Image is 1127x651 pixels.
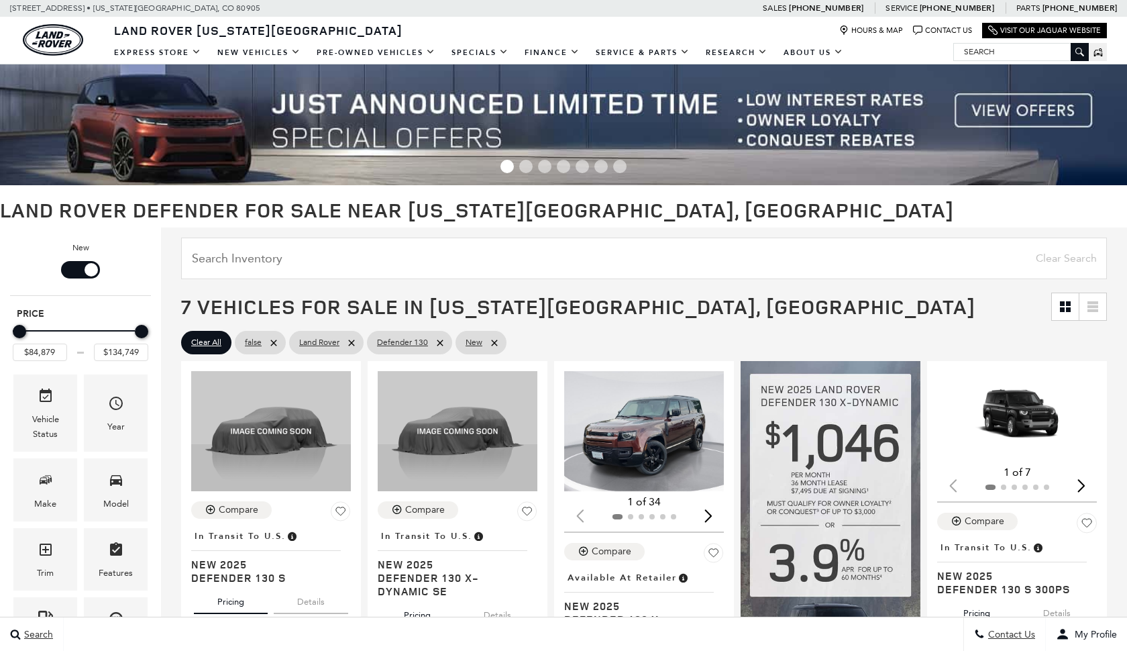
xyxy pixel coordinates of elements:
[38,538,54,566] span: Trim
[704,543,724,568] button: Save Vehicle
[195,529,286,544] span: In Transit to U.S.
[592,546,631,558] div: Compare
[38,468,54,496] span: Make
[564,599,714,613] span: New 2025
[1072,471,1090,501] div: Next slide
[17,308,144,320] h5: Price
[1069,629,1117,640] span: My Profile
[699,501,717,531] div: Next slide
[84,528,148,591] div: FeaturesFeatures
[181,238,1107,279] input: Search Inventory
[94,344,148,361] input: Maximum
[839,26,903,36] a: Hours & Map
[564,543,645,560] button: Compare Vehicle
[1046,617,1127,651] button: Open user profile menu
[191,527,351,585] a: In Transit to U.S.New 2025Defender 130 S
[107,419,125,434] div: Year
[108,392,124,419] span: Year
[108,468,124,496] span: Model
[913,26,972,36] a: Contact Us
[191,558,341,571] span: New 2025
[72,241,89,254] label: New
[460,598,535,628] button: details tab
[538,160,551,173] span: Go to slide 3
[937,583,1087,596] span: Defender 130 S 300PS
[23,24,83,56] a: land-rover
[500,160,514,173] span: Go to slide 1
[13,458,77,521] div: MakeMake
[937,371,1097,461] div: 1 / 2
[937,569,1087,583] span: New 2025
[1016,3,1040,13] span: Parts
[378,501,458,519] button: Compare Vehicle
[331,501,351,527] button: Save Vehicle
[937,513,1018,530] button: Compare Vehicle
[564,495,724,509] div: 1 of 34
[191,571,341,585] span: Defender 130 S
[181,293,975,320] span: 7 Vehicles for Sale in [US_STATE][GEOGRAPHIC_DATA], [GEOGRAPHIC_DATA]
[84,458,148,521] div: ModelModel
[588,41,698,64] a: Service & Parts
[34,497,56,511] div: Make
[10,241,151,295] div: Filter by Vehicle Type
[920,3,994,13] a: [PHONE_NUMBER]
[13,344,67,361] input: Minimum
[763,3,787,13] span: Sales
[564,371,724,491] img: 2025 Land Rover Defender 130 X-Dynamic SE 1
[106,41,851,64] nav: Main Navigation
[377,334,428,351] span: Defender 130
[194,585,268,614] button: pricing tab
[10,3,260,13] a: [STREET_ADDRESS] • [US_STATE][GEOGRAPHIC_DATA], CO 80905
[108,607,124,635] span: Transmission
[37,566,54,581] div: Trim
[13,528,77,591] div: TrimTrim
[219,504,258,516] div: Compare
[380,598,454,628] button: pricing tab
[13,320,148,361] div: Price
[378,527,537,598] a: In Transit to U.S.New 2025Defender 130 X-Dynamic SE
[564,568,724,640] a: Available at RetailerNew 2025Defender 130 X-Dynamic SE
[106,22,411,38] a: Land Rover [US_STATE][GEOGRAPHIC_DATA]
[191,334,221,351] span: Clear All
[38,607,54,635] span: Fueltype
[1042,3,1117,13] a: [PHONE_NUMBER]
[84,374,148,452] div: YearYear
[99,566,133,581] div: Features
[106,41,209,64] a: EXPRESS STORE
[309,41,443,64] a: Pre-Owned Vehicles
[937,465,1097,480] div: 1 of 7
[677,570,689,585] span: Vehicle is in stock and ready for immediate delivery. Due to demand, availability is subject to c...
[885,3,917,13] span: Service
[38,385,54,412] span: Vehicle
[517,501,537,527] button: Save Vehicle
[519,160,533,173] span: Go to slide 2
[13,374,77,452] div: VehicleVehicle Status
[108,538,124,566] span: Features
[965,515,1004,528] div: Compare
[940,596,1014,625] button: pricing tab
[613,160,627,173] span: Go to slide 7
[698,41,775,64] a: Research
[472,529,484,544] span: Vehicle has shipped from factory of origin. Estimated time of delivery to Retailer is on average ...
[191,501,272,519] button: Compare Vehicle
[775,41,851,64] a: About Us
[405,504,445,516] div: Compare
[789,3,863,13] a: [PHONE_NUMBER]
[378,371,537,491] img: 2025 Land Rover Defender 130 X-Dynamic SE
[114,22,402,38] span: Land Rover [US_STATE][GEOGRAPHIC_DATA]
[517,41,588,64] a: Finance
[378,558,527,571] span: New 2025
[381,529,472,544] span: In Transit to U.S.
[1077,513,1097,538] button: Save Vehicle
[209,41,309,64] a: New Vehicles
[21,629,53,640] span: Search
[941,540,1032,555] span: In Transit to U.S.
[594,160,608,173] span: Go to slide 6
[23,24,83,56] img: Land Rover
[443,41,517,64] a: Specials
[988,26,1101,36] a: Visit Our Jaguar Website
[466,334,482,351] span: New
[576,160,589,173] span: Go to slide 5
[135,325,148,338] div: Maximum Price
[937,538,1097,596] a: In Transit to U.S.New 2025Defender 130 S 300PS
